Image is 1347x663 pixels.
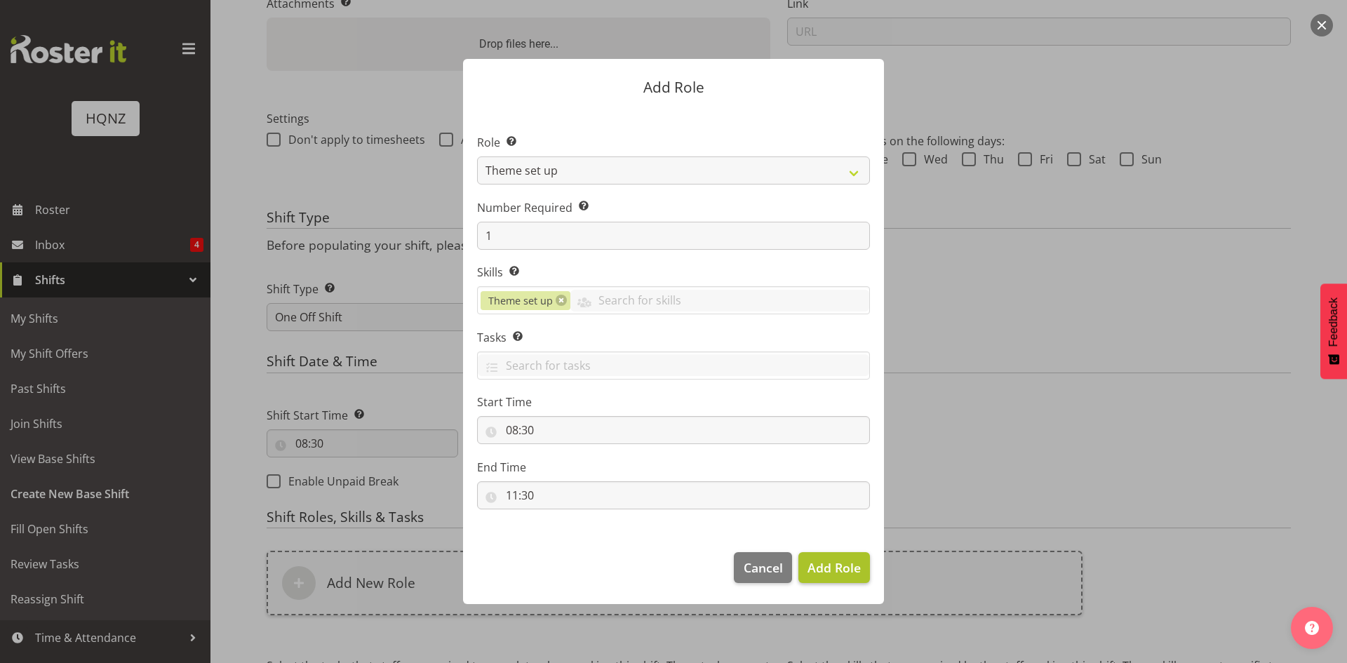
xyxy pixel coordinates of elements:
[807,559,861,576] span: Add Role
[734,552,791,583] button: Cancel
[477,459,870,476] label: End Time
[798,552,870,583] button: Add Role
[570,290,869,312] input: Search for skills
[477,329,870,346] label: Tasks
[488,293,553,309] span: Theme set up
[1327,297,1340,347] span: Feedback
[1320,283,1347,379] button: Feedback - Show survey
[744,558,783,577] span: Cancel
[477,481,870,509] input: Click to select...
[478,354,869,376] input: Search for tasks
[477,134,870,151] label: Role
[477,394,870,410] label: Start Time
[477,416,870,444] input: Click to select...
[477,80,870,95] p: Add Role
[477,199,870,216] label: Number Required
[1305,621,1319,635] img: help-xxl-2.png
[477,264,870,281] label: Skills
